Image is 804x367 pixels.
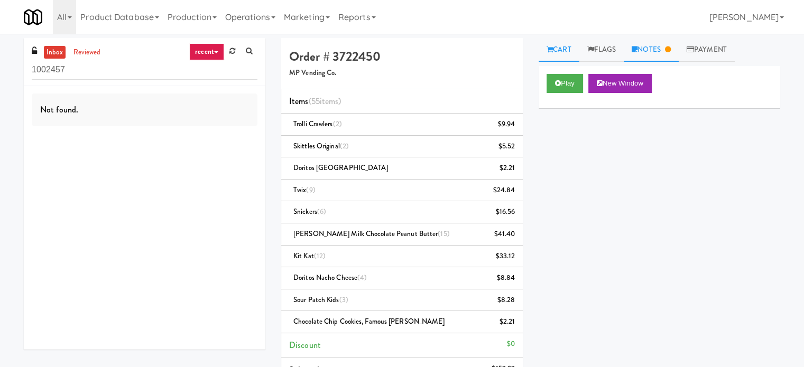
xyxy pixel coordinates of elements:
span: Twix [293,185,316,195]
span: Not found. [40,103,78,116]
span: Kit Kat [293,251,326,261]
ng-pluralize: items [320,95,339,107]
div: $33.12 [495,250,515,263]
span: (2) [333,119,342,129]
button: Play [547,74,583,93]
span: Items [289,95,341,107]
button: New Window [588,74,652,93]
a: recent [189,43,224,60]
div: $8.84 [497,271,515,285]
div: $9.94 [498,118,515,131]
div: $0 [507,337,515,351]
a: reviewed [71,46,104,59]
a: Cart [539,38,579,62]
div: $8.28 [497,294,515,307]
span: [PERSON_NAME] Milk Chocolate Peanut Butter [293,229,450,239]
h4: Order # 3722450 [289,50,515,63]
span: (9) [306,185,315,195]
span: (6) [317,206,326,217]
a: inbox [44,46,66,59]
span: Skittles Original [293,141,349,151]
a: Flags [579,38,624,62]
span: Sour Patch Kids [293,295,348,305]
span: (15) [438,229,449,239]
div: $5.52 [498,140,515,153]
span: (55 ) [309,95,341,107]
div: $2.21 [500,162,515,175]
h5: MP Vending Co. [289,69,515,77]
span: Doritos [GEOGRAPHIC_DATA] [293,163,389,173]
a: Notes [624,38,679,62]
span: (12) [314,251,326,261]
span: (4) [357,272,367,283]
span: Doritos Nacho Cheese [293,272,367,283]
div: $24.84 [493,184,515,197]
div: $2.21 [500,315,515,328]
span: Trolli Crawlers [293,119,342,129]
div: $41.40 [494,228,515,241]
div: $16.56 [495,205,515,219]
span: (3) [339,295,348,305]
img: Micromart [24,8,42,26]
span: Chocolate Chip Cookies, Famous [PERSON_NAME] [293,316,445,326]
input: Search vision orders [32,60,257,80]
a: Payment [679,38,735,62]
span: Discount [289,339,321,351]
span: Snickers [293,206,326,217]
span: (2) [340,141,349,151]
